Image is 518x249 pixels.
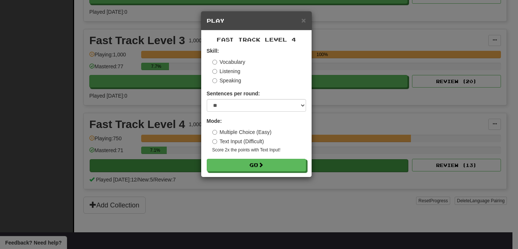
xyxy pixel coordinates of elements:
[207,17,306,24] h5: Play
[301,16,306,24] span: ×
[212,130,217,135] input: Multiple Choice (Easy)
[212,78,217,83] input: Speaking
[207,118,222,124] strong: Mode:
[212,58,245,66] label: Vocabulary
[207,159,306,171] button: Go
[217,36,296,43] span: Fast Track Level 4
[212,69,217,74] input: Listening
[212,138,264,145] label: Text Input (Difficult)
[301,16,306,24] button: Close
[212,128,272,136] label: Multiple Choice (Easy)
[212,147,306,153] small: Score 2x the points with Text Input !
[207,48,219,54] strong: Skill:
[212,60,217,65] input: Vocabulary
[212,139,217,144] input: Text Input (Difficult)
[212,68,240,75] label: Listening
[212,77,241,84] label: Speaking
[207,90,260,97] label: Sentences per round:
